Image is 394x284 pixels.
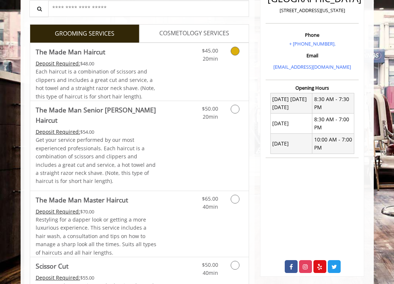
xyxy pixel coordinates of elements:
[36,216,156,256] span: Restyling for a dapper look or getting a more luxurious experience. This service includes a hair ...
[270,93,312,114] td: [DATE] [DATE] [DATE]
[29,0,49,17] button: Service Search
[36,136,158,185] p: Get your service performed by our most experienced professionals. Each haircut is a combination o...
[202,261,218,268] span: $50.00
[202,105,218,112] span: $50.00
[289,40,336,47] a: + [PHONE_NUMBER].
[312,93,354,114] td: 8:30 AM - 7:30 PM
[267,7,357,14] p: [STREET_ADDRESS][US_STATE]
[203,203,218,210] span: 40min
[203,55,218,62] span: 20min
[36,274,80,281] span: This service needs some Advance to be paid before we block your appointment
[270,114,312,134] td: [DATE]
[36,68,155,100] span: Each haircut is a combination of scissors and clippers and includes a great cut and service, a ho...
[270,134,312,154] td: [DATE]
[202,47,218,54] span: $45.00
[267,32,357,37] h3: Phone
[312,114,354,134] td: 8:30 AM - 7:00 PM
[36,195,128,205] b: The Made Man Master Haircut
[273,64,351,70] a: [EMAIL_ADDRESS][DOMAIN_NAME]
[36,105,158,125] b: The Made Man Senior [PERSON_NAME] Haircut
[159,29,229,38] span: COSMETOLOGY SERVICES
[36,60,80,67] span: This service needs some Advance to be paid before we block your appointment
[36,128,158,136] div: $54.00
[36,208,80,215] span: This service needs some Advance to be paid before we block your appointment
[55,29,114,39] span: GROOMING SERVICES
[266,85,359,90] h3: Opening Hours
[267,53,357,58] h3: Email
[36,60,158,68] div: $48.00
[36,128,80,135] span: This service needs some Advance to be paid before we block your appointment
[36,274,158,282] div: $55.00
[36,47,105,57] b: The Made Man Haircut
[312,134,354,154] td: 10:00 AM - 7:00 PM
[36,261,68,271] b: Scissor Cut
[36,208,158,216] div: $70.00
[202,195,218,202] span: $65.00
[203,269,218,276] span: 40min
[203,113,218,120] span: 20min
